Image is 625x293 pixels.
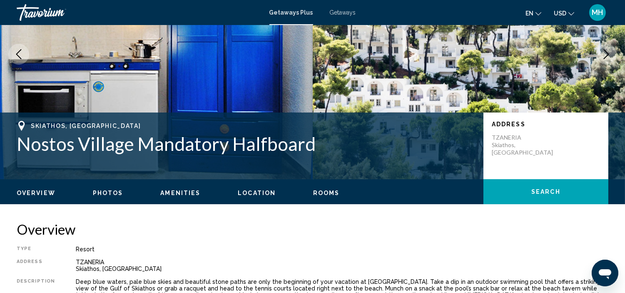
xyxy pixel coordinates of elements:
[17,246,55,253] div: Type
[596,44,617,65] button: Next image
[238,189,276,197] button: Location
[17,259,55,272] div: Address
[483,179,608,204] button: Search
[492,121,600,128] p: Address
[492,134,558,156] p: TZANERIA Skiathos, [GEOGRAPHIC_DATA]
[525,7,541,19] button: Change language
[17,221,608,238] h2: Overview
[76,259,608,272] div: TZANERIA Skiathos, [GEOGRAPHIC_DATA]
[17,4,261,21] a: Travorium
[17,133,475,155] h1: Nostos Village Mandatory Halfboard
[587,4,608,21] button: User Menu
[93,189,123,197] button: Photos
[330,9,356,16] a: Getaways
[554,7,574,19] button: Change currency
[313,189,340,197] button: Rooms
[31,123,141,129] span: Skiathos, [GEOGRAPHIC_DATA]
[592,8,603,17] span: MH
[269,9,313,16] a: Getaways Plus
[592,260,618,286] iframe: Button to launch messaging window
[554,10,566,17] span: USD
[17,189,55,197] button: Overview
[76,246,608,253] div: Resort
[160,189,200,197] button: Amenities
[525,10,533,17] span: en
[8,44,29,65] button: Previous image
[531,189,560,195] span: Search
